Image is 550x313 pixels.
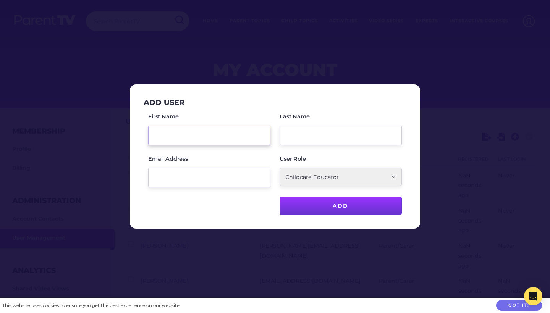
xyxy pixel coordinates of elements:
[2,302,180,310] div: This website uses cookies to ensure you get the best experience on our website.
[524,287,542,305] div: Open Intercom Messenger
[148,156,188,161] label: Email Address
[496,300,542,311] button: Got it!
[144,98,184,107] h3: Add User
[280,197,402,215] input: Add
[280,156,306,161] label: User Role
[280,114,310,119] label: Last Name
[148,114,178,119] label: First Name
